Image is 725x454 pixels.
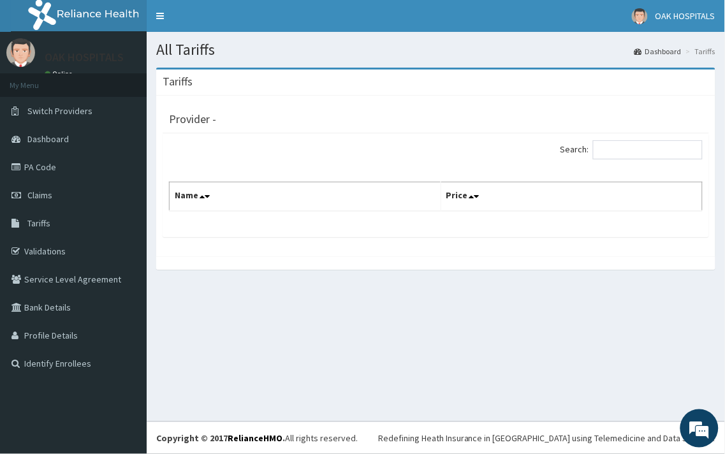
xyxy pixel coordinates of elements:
[27,105,92,117] span: Switch Providers
[593,140,703,159] input: Search:
[156,432,285,444] strong: Copyright © 2017 .
[378,432,715,444] div: Redefining Heath Insurance in [GEOGRAPHIC_DATA] using Telemedicine and Data Science!
[560,140,703,159] label: Search:
[634,46,682,57] a: Dashboard
[27,217,50,229] span: Tariffs
[169,113,216,125] h3: Provider -
[170,182,441,212] th: Name
[27,189,52,201] span: Claims
[156,41,715,58] h1: All Tariffs
[147,421,725,454] footer: All rights reserved.
[683,46,715,57] li: Tariffs
[45,52,124,63] p: OAK HOSPITALS
[632,8,648,24] img: User Image
[228,432,282,444] a: RelianceHMO
[27,133,69,145] span: Dashboard
[655,10,715,22] span: OAK HOSPITALS
[163,76,193,87] h3: Tariffs
[6,38,35,67] img: User Image
[441,182,702,212] th: Price
[45,70,75,78] a: Online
